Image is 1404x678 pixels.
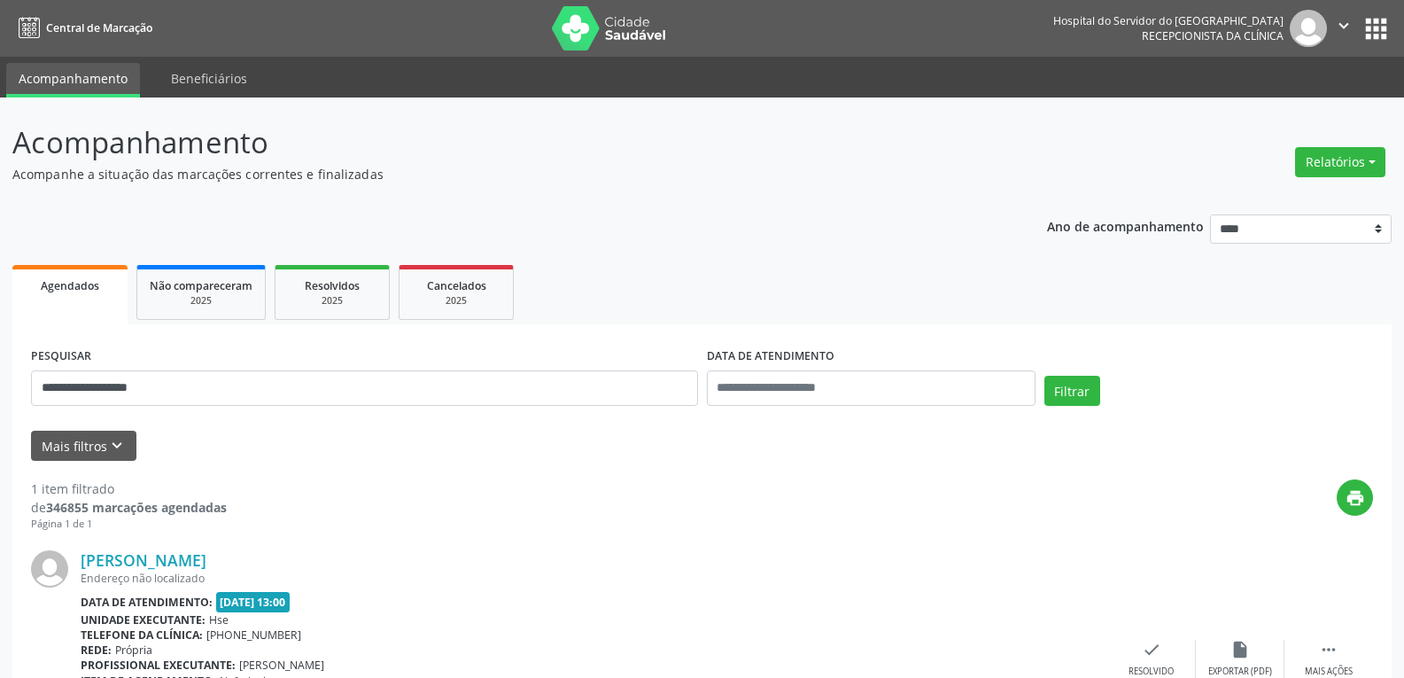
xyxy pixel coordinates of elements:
img: img [1290,10,1327,47]
button: Mais filtroskeyboard_arrow_down [31,431,136,462]
div: Mais ações [1305,666,1353,678]
span: Resolvidos [305,278,360,293]
p: Ano de acompanhamento [1047,214,1204,237]
div: 2025 [288,294,376,308]
b: Unidade executante: [81,612,206,627]
a: Beneficiários [159,63,260,94]
b: Profissional executante: [81,658,236,673]
a: Acompanhamento [6,63,140,97]
div: Página 1 de 1 [31,517,227,532]
span: Não compareceram [150,278,252,293]
i:  [1319,640,1338,659]
div: 1 item filtrado [31,479,227,498]
div: Resolvido [1129,666,1174,678]
span: Recepcionista da clínica [1142,28,1284,43]
div: Exportar (PDF) [1208,666,1272,678]
button: print [1337,479,1373,516]
i: check [1142,640,1161,659]
button: Relatórios [1295,147,1385,177]
label: PESQUISAR [31,343,91,370]
label: DATA DE ATENDIMENTO [707,343,834,370]
span: Cancelados [427,278,486,293]
div: Hospital do Servidor do [GEOGRAPHIC_DATA] [1053,13,1284,28]
p: Acompanhamento [12,121,978,165]
b: Telefone da clínica: [81,627,203,643]
img: img [31,550,68,588]
i: keyboard_arrow_down [107,436,127,456]
button:  [1327,10,1361,47]
i:  [1334,16,1354,35]
div: de [31,498,227,517]
b: Data de atendimento: [81,595,213,610]
i: insert_drive_file [1230,640,1250,659]
span: Própria [115,643,152,658]
p: Acompanhe a situação das marcações correntes e finalizadas [12,165,978,183]
a: Central de Marcação [12,13,152,43]
a: [PERSON_NAME] [81,550,206,570]
div: 2025 [150,294,252,308]
span: [DATE] 13:00 [216,592,291,612]
span: Agendados [41,278,99,293]
b: Rede: [81,643,112,658]
span: [PHONE_NUMBER] [206,627,301,643]
i: print [1346,488,1365,508]
button: apps [1361,13,1392,44]
button: Filtrar [1044,376,1100,406]
strong: 346855 marcações agendadas [46,499,227,516]
span: [PERSON_NAME] [239,658,324,673]
div: 2025 [412,294,500,308]
span: Central de Marcação [46,20,152,35]
div: Endereço não localizado [81,571,1107,586]
span: Hse [209,612,229,627]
